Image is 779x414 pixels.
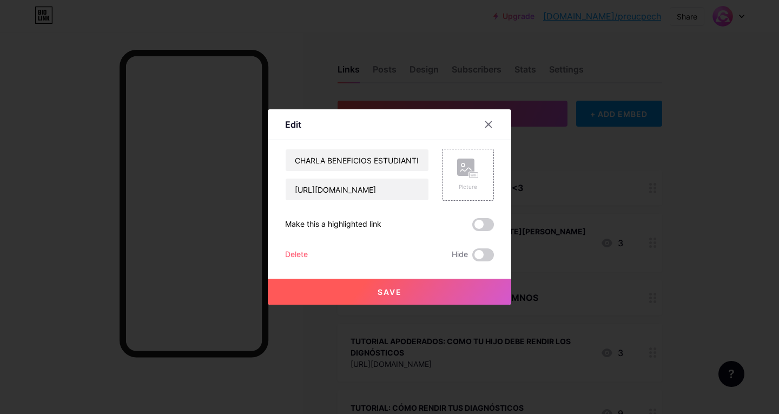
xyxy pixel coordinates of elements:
[285,218,381,231] div: Make this a highlighted link
[268,279,511,305] button: Save
[285,118,301,131] div: Edit
[285,248,308,261] div: Delete
[457,183,479,191] div: Picture
[286,179,428,200] input: URL
[452,248,468,261] span: Hide
[378,287,402,297] span: Save
[286,149,428,171] input: Title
